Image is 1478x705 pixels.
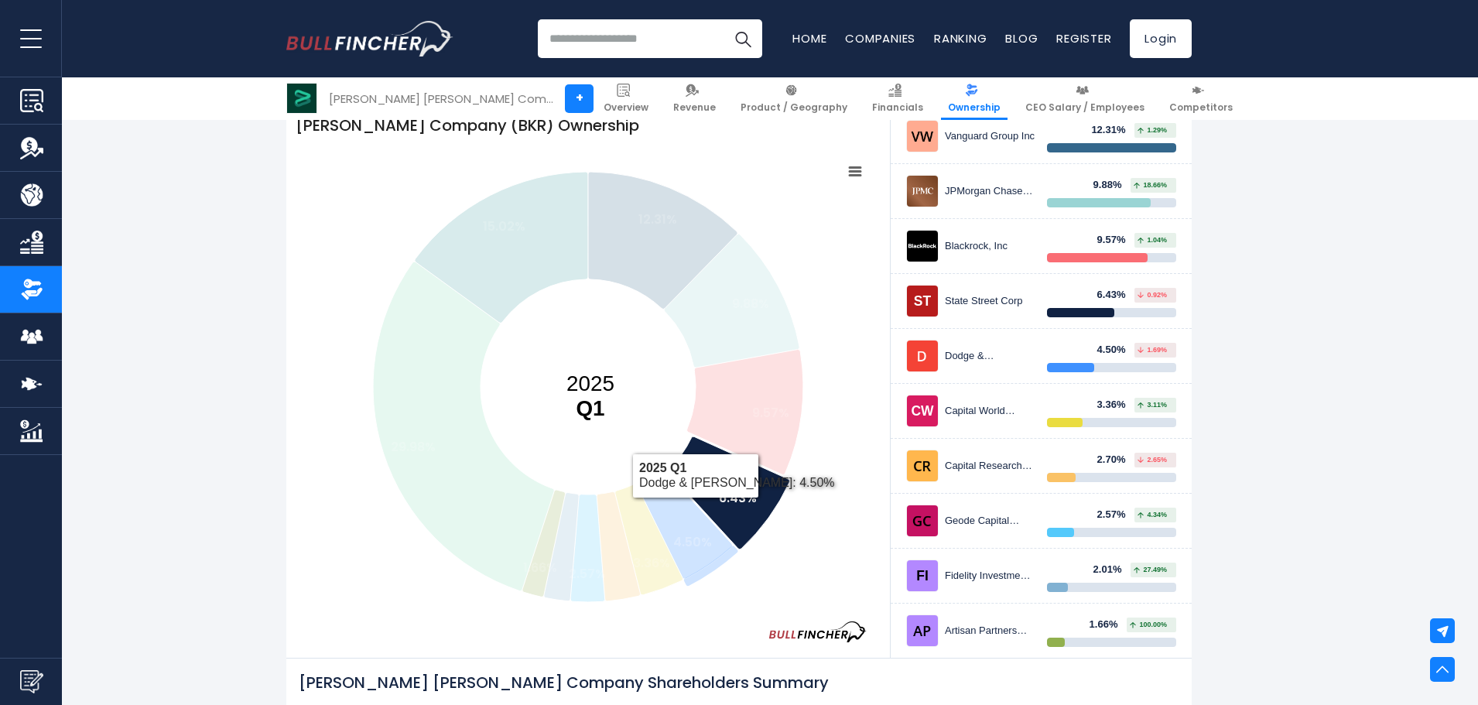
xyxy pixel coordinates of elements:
img: Ownership [20,278,43,301]
span: 27.49% [1134,566,1167,573]
a: Competitors [1162,77,1240,120]
a: Revenue [666,77,723,120]
a: Companies [845,30,915,46]
span: 100.00% [1130,621,1167,628]
span: Financials [872,101,923,114]
div: Fidelity Investments (FMR) [945,570,1035,583]
a: Ranking [934,30,987,46]
div: 3.36% [1097,399,1135,412]
span: 2.65% [1138,457,1167,464]
span: 1.69% [1138,347,1167,354]
div: 9.88% [1093,179,1131,192]
span: CEO Salary / Employees [1025,101,1144,114]
span: 3.11% [1138,402,1167,409]
div: [PERSON_NAME] [PERSON_NAME] Company [329,90,553,108]
div: State Street Corp [945,295,1035,308]
a: Register [1056,30,1111,46]
span: Competitors [1169,101,1233,114]
text: 9.57% [752,404,789,422]
div: Capital Research Global Investors [945,460,1035,473]
span: Ownership [948,101,1001,114]
img: Bullfincher logo [286,21,453,56]
a: Blog [1005,30,1038,46]
img: BKR logo [287,84,316,113]
button: Search [724,19,762,58]
a: CEO Salary / Employees [1018,77,1151,120]
a: Financials [865,77,930,120]
div: JPMorgan Chase & CO [945,185,1035,198]
text: 1.66% [523,559,557,577]
text: 9.88% [732,295,769,313]
span: 0.92% [1138,292,1167,299]
a: Product / Geography [734,77,854,120]
tspan: Q1 [576,396,604,420]
div: 2.01% [1093,563,1131,577]
div: 2.57% [1097,508,1135,522]
text: 4.50% [673,533,712,551]
div: 12.31% [1091,124,1134,137]
h2: [PERSON_NAME] [PERSON_NAME] Company Shareholders Summary [299,671,1179,694]
div: Geode Capital Management, LLC [945,515,1035,528]
div: 4.50% [1097,344,1135,357]
span: Overview [604,101,648,114]
div: Dodge & [PERSON_NAME] [945,350,1035,363]
a: Overview [597,77,655,120]
div: Capital World Investors [945,405,1035,418]
text: 6.43% [719,489,757,507]
text: 12.31% [638,210,677,228]
div: Artisan Partners Limited Partnership [945,625,1035,638]
a: Go to homepage [286,21,453,56]
span: 4.34% [1138,512,1167,518]
span: 18.66% [1134,182,1167,189]
a: Ownership [941,77,1008,120]
text: 29.98% [391,438,436,456]
div: Vanguard Group Inc [945,130,1035,143]
a: + [565,84,594,113]
div: Blackrock, Inc [945,240,1035,253]
text: 3.36% [633,554,670,572]
span: 1.29% [1138,127,1167,134]
div: 6.43% [1097,289,1135,302]
div: 2.70% [1097,453,1135,467]
span: Revenue [673,101,716,114]
span: Product / Geography [741,101,847,114]
text: 2.57% [569,565,606,583]
div: 1.66% [1090,618,1127,631]
div: 9.57% [1097,234,1135,247]
span: 1.04% [1138,237,1167,244]
a: Login [1130,19,1192,58]
text: 2025 [566,371,614,420]
text: 15.02% [483,217,525,235]
a: Home [792,30,826,46]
